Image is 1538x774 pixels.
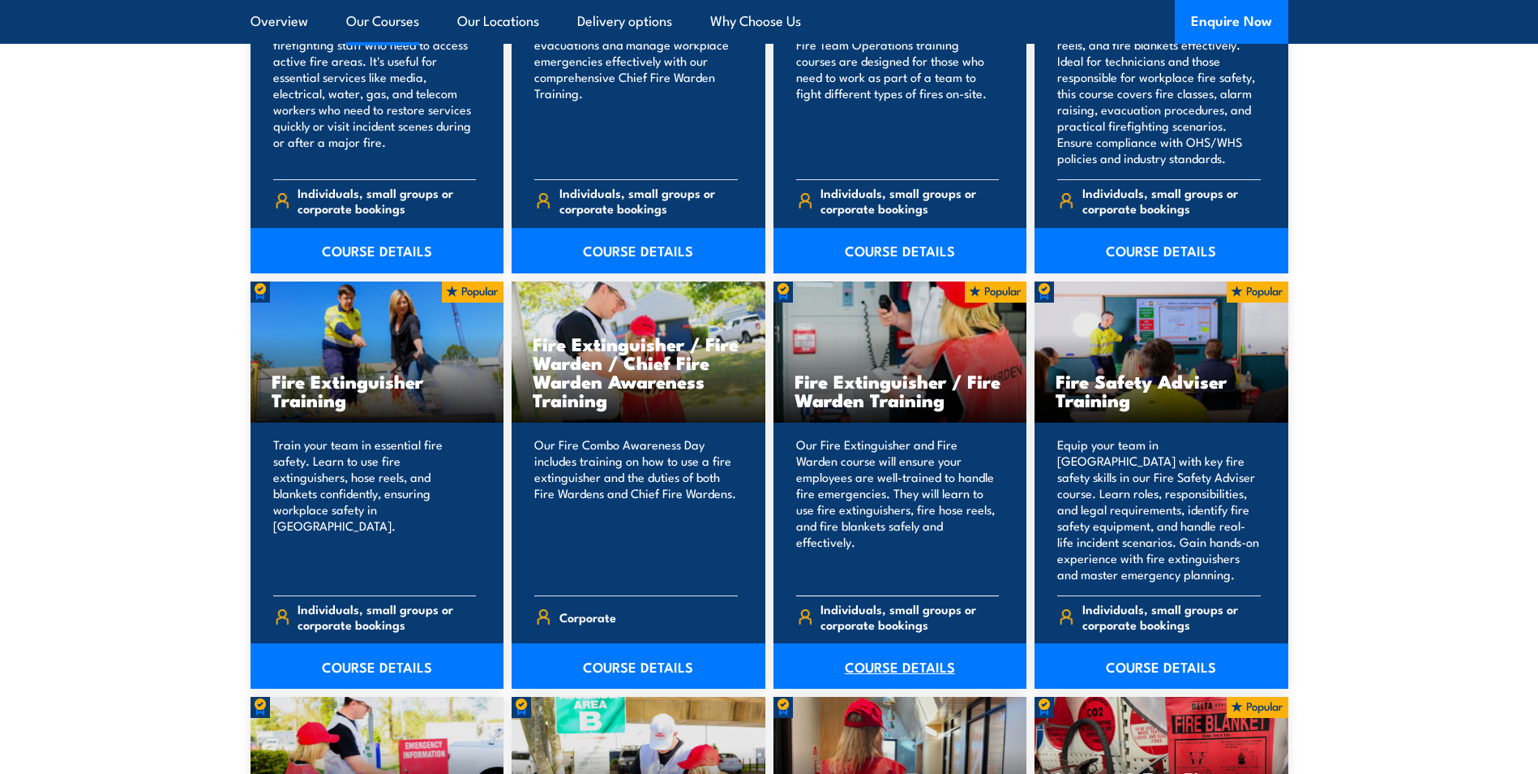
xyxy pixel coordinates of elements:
[533,334,744,409] h3: Fire Extinguisher / Fire Warden / Chief Fire Warden Awareness Training
[820,185,999,216] span: Individuals, small groups or corporate bookings
[773,228,1027,273] a: COURSE DETAILS
[273,20,477,166] p: This 4-hour program is for non-firefighting staff who need to access active fire areas. It's usef...
[559,185,738,216] span: Individuals, small groups or corporate bookings
[272,372,483,409] h3: Fire Extinguisher Training
[1082,185,1261,216] span: Individuals, small groups or corporate bookings
[795,372,1006,409] h3: Fire Extinguisher / Fire Warden Training
[534,436,738,583] p: Our Fire Combo Awareness Day includes training on how to use a fire extinguisher and the duties o...
[796,436,1000,583] p: Our Fire Extinguisher and Fire Warden course will ensure your employees are well-trained to handl...
[1082,601,1261,632] span: Individuals, small groups or corporate bookings
[820,601,999,632] span: Individuals, small groups or corporate bookings
[298,601,476,632] span: Individuals, small groups or corporate bookings
[512,643,765,689] a: COURSE DETAILS
[559,604,616,630] span: Corporate
[273,436,477,583] p: Train your team in essential fire safety. Learn to use fire extinguishers, hose reels, and blanke...
[1035,643,1288,689] a: COURSE DETAILS
[773,643,1027,689] a: COURSE DETAILS
[1056,372,1267,409] h3: Fire Safety Adviser Training
[1057,20,1261,166] p: Learn to use fire extinguishers, hose reels, and fire blankets effectively. Ideal for technicians...
[251,228,504,273] a: COURSE DETAILS
[534,20,738,166] p: Develop the skills to lead emergency evacuations and manage workplace emergencies effectively wit...
[1035,228,1288,273] a: COURSE DETAILS
[251,643,504,689] a: COURSE DETAILS
[796,20,1000,166] p: Our nationally accredited Conduct Fire Team Operations training courses are designed for those wh...
[298,185,476,216] span: Individuals, small groups or corporate bookings
[512,228,765,273] a: COURSE DETAILS
[1057,436,1261,583] p: Equip your team in [GEOGRAPHIC_DATA] with key fire safety skills in our Fire Safety Adviser cours...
